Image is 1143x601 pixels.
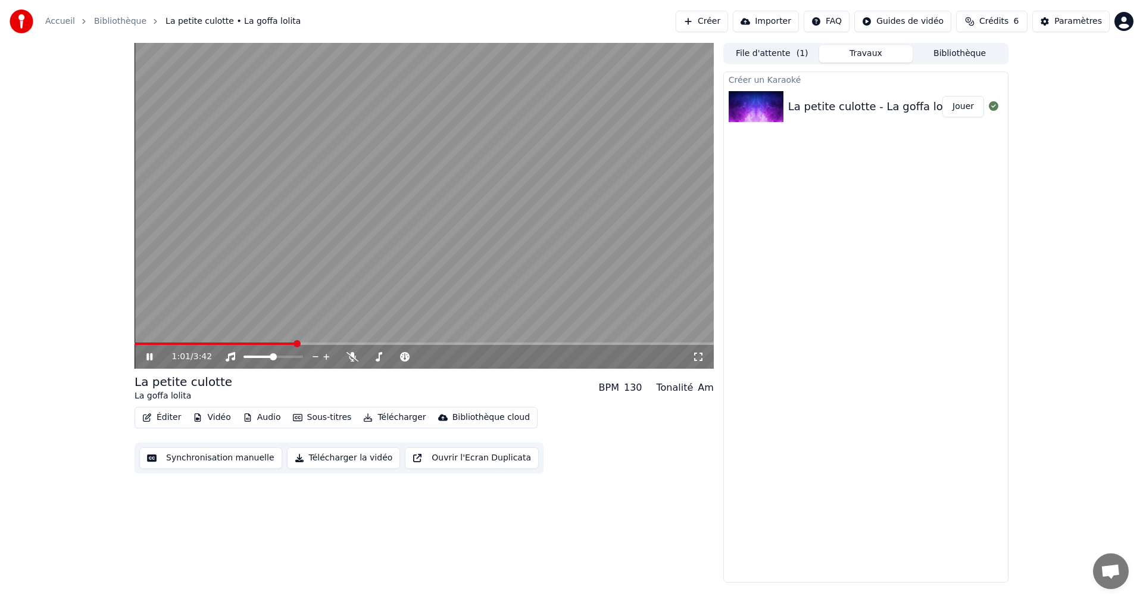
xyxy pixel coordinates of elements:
[135,390,232,402] div: La goffa lolita
[797,48,808,60] span: ( 1 )
[1054,15,1102,27] div: Paramètres
[405,447,539,469] button: Ouvrir l'Ecran Duplicata
[788,98,960,115] div: La petite culotte - La goffa lolita
[698,381,714,395] div: Am
[733,11,799,32] button: Importer
[94,15,146,27] a: Bibliothèque
[288,409,357,426] button: Sous-titres
[956,11,1028,32] button: Crédits6
[172,351,190,363] span: 1:01
[452,412,530,423] div: Bibliothèque cloud
[193,351,212,363] span: 3:42
[724,72,1008,86] div: Créer un Karaoké
[657,381,694,395] div: Tonalité
[238,409,286,426] button: Audio
[139,447,282,469] button: Synchronisation manuelle
[188,409,235,426] button: Vidéo
[913,45,1007,63] button: Bibliothèque
[854,11,951,32] button: Guides de vidéo
[45,15,75,27] a: Accueil
[1093,553,1129,589] div: Ouvrir le chat
[804,11,850,32] button: FAQ
[676,11,728,32] button: Créer
[942,96,984,117] button: Jouer
[1013,15,1019,27] span: 6
[979,15,1008,27] span: Crédits
[172,351,201,363] div: /
[624,381,642,395] div: 130
[138,409,186,426] button: Éditer
[1032,11,1110,32] button: Paramètres
[10,10,33,33] img: youka
[725,45,819,63] button: File d'attente
[599,381,619,395] div: BPM
[135,373,232,390] div: La petite culotte
[287,447,401,469] button: Télécharger la vidéo
[165,15,301,27] span: La petite culotte • La goffa lolita
[358,409,430,426] button: Télécharger
[819,45,913,63] button: Travaux
[45,15,301,27] nav: breadcrumb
